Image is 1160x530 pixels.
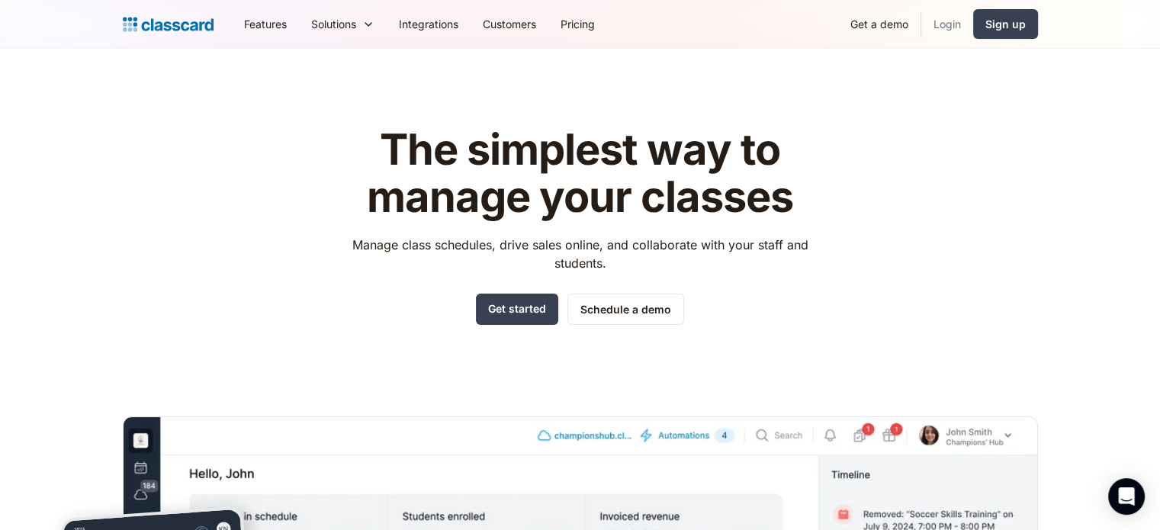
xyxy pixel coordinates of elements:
[921,7,973,41] a: Login
[1108,478,1145,515] div: Open Intercom Messenger
[299,7,387,41] div: Solutions
[387,7,471,41] a: Integrations
[311,16,356,32] div: Solutions
[338,236,822,272] p: Manage class schedules, drive sales online, and collaborate with your staff and students.
[548,7,607,41] a: Pricing
[232,7,299,41] a: Features
[471,7,548,41] a: Customers
[567,294,684,325] a: Schedule a demo
[338,127,822,220] h1: The simplest way to manage your classes
[985,16,1026,32] div: Sign up
[123,14,214,35] a: home
[476,294,558,325] a: Get started
[973,9,1038,39] a: Sign up
[838,7,921,41] a: Get a demo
